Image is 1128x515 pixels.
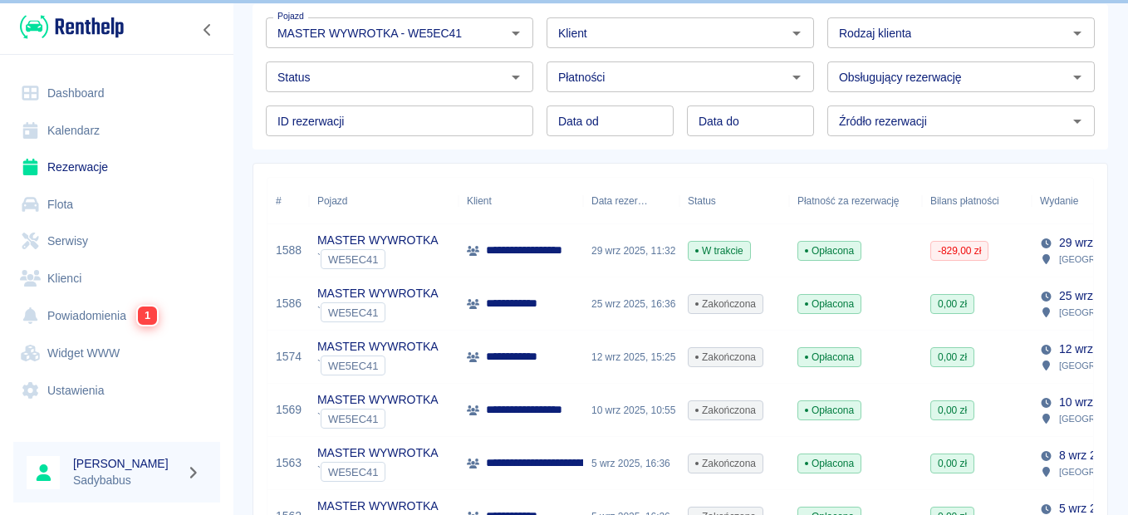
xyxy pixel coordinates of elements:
[317,249,438,269] div: `
[797,178,900,224] div: Płatność za rezerwację
[309,178,459,224] div: Pojazd
[583,178,679,224] div: Data rezerwacji
[931,297,974,311] span: 0,00 zł
[922,178,1032,224] div: Bilans płatności
[679,178,789,224] div: Status
[317,356,438,375] div: `
[1066,110,1089,133] button: Otwórz
[277,10,304,22] label: Pojazd
[13,223,220,260] a: Serwisy
[317,338,438,356] p: MASTER WYWROTKA
[317,285,438,302] p: MASTER WYWROTKA
[321,307,385,319] span: WE5EC41
[1066,22,1089,45] button: Otwórz
[459,178,583,224] div: Klient
[195,19,220,41] button: Zwiń nawigację
[73,472,179,489] p: Sadybabus
[138,307,157,325] span: 1
[688,178,716,224] div: Status
[689,297,763,311] span: Zakończona
[321,413,385,425] span: WE5EC41
[276,295,302,312] a: 1586
[789,178,922,224] div: Płatność za rezerwację
[931,350,974,365] span: 0,00 zł
[317,302,438,322] div: `
[276,454,302,472] a: 1563
[321,360,385,372] span: WE5EC41
[689,350,763,365] span: Zakończona
[798,243,861,258] span: Opłacona
[689,456,763,471] span: Zakończona
[276,348,302,365] a: 1574
[20,13,124,41] img: Renthelp logo
[13,372,220,410] a: Ustawienia
[317,232,438,249] p: MASTER WYWROTKA
[13,112,220,150] a: Kalendarz
[13,297,220,335] a: Powiadomienia1
[267,178,309,224] div: #
[276,242,302,259] a: 1588
[321,466,385,478] span: WE5EC41
[583,437,679,490] div: 5 wrz 2025, 16:36
[1078,189,1101,213] button: Sort
[931,456,974,471] span: 0,00 zł
[1040,178,1078,224] div: Wydanie
[317,462,438,482] div: `
[687,105,814,136] input: DD.MM.YYYY
[930,178,999,224] div: Bilans płatności
[583,331,679,384] div: 12 wrz 2025, 15:25
[798,350,861,365] span: Opłacona
[13,149,220,186] a: Rezerwacje
[583,384,679,437] div: 10 wrz 2025, 10:55
[13,75,220,112] a: Dashboard
[1066,66,1089,89] button: Otwórz
[689,243,750,258] span: W trakcie
[13,13,124,41] a: Renthelp logo
[276,178,282,224] div: #
[689,403,763,418] span: Zakończona
[317,178,347,224] div: Pojazd
[317,391,438,409] p: MASTER WYWROTKA
[785,22,808,45] button: Otwórz
[931,403,974,418] span: 0,00 zł
[276,401,302,419] a: 1569
[547,105,674,136] input: DD.MM.YYYY
[504,66,527,89] button: Otwórz
[798,297,861,311] span: Opłacona
[467,178,492,224] div: Klient
[504,22,527,45] button: Otwórz
[13,260,220,297] a: Klienci
[13,335,220,372] a: Widget WWW
[13,186,220,223] a: Flota
[317,444,438,462] p: MASTER WYWROTKA
[583,224,679,277] div: 29 wrz 2025, 11:32
[798,403,861,418] span: Opłacona
[931,243,988,258] span: -829,00 zł
[798,456,861,471] span: Opłacona
[591,178,648,224] div: Data rezerwacji
[583,277,679,331] div: 25 wrz 2025, 16:36
[73,455,179,472] h6: [PERSON_NAME]
[648,189,671,213] button: Sort
[785,66,808,89] button: Otwórz
[321,253,385,266] span: WE5EC41
[317,498,438,515] p: MASTER WYWROTKA
[317,409,438,429] div: `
